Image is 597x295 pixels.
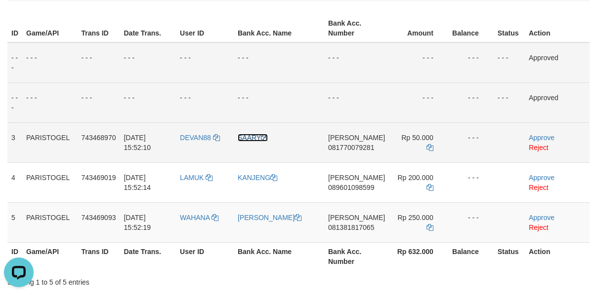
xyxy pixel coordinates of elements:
td: - - - [448,202,494,242]
td: - - - [448,42,494,83]
td: 5 [7,202,22,242]
th: User ID [176,242,234,270]
th: Date Trans. [120,14,176,42]
a: KANJENG [238,174,277,182]
td: - - - [22,42,77,83]
td: - - - [494,42,525,83]
td: - - - [324,82,389,122]
span: LAMUK [180,174,204,182]
th: Action [525,242,590,270]
td: - - - [77,42,120,83]
th: Trans ID [77,242,120,270]
td: Approved [525,82,590,122]
th: User ID [176,14,234,42]
span: Rp 200.000 [397,174,433,182]
span: Copy 081770079281 to clipboard [328,144,374,151]
a: Reject [529,223,549,231]
th: Amount [389,14,448,42]
td: - - - [7,82,22,122]
a: Approve [529,214,554,221]
td: - - - [448,162,494,202]
span: [PERSON_NAME] [328,214,385,221]
span: Rp 250.000 [397,214,433,221]
td: - - - [234,82,324,122]
td: PARISTOGEL [22,202,77,242]
td: - - - [448,122,494,162]
th: Bank Acc. Name [234,14,324,42]
th: Date Trans. [120,242,176,270]
th: Status [494,242,525,270]
th: Rp 632.000 [389,242,448,270]
span: 743469019 [81,174,116,182]
span: WAHANA [180,214,210,221]
th: Bank Acc. Number [324,242,389,270]
a: SAARY [238,134,268,142]
td: - - - [77,82,120,122]
td: - - - [494,82,525,122]
td: - - - [234,42,324,83]
a: Copy 50000 to clipboard [426,144,433,151]
th: Game/API [22,242,77,270]
a: Reject [529,144,549,151]
span: Rp 50.000 [401,134,433,142]
span: 743468970 [81,134,116,142]
a: LAMUK [180,174,213,182]
a: DEVAN88 [180,134,220,142]
th: Game/API [22,14,77,42]
td: - - - [22,82,77,122]
td: - - - [176,42,234,83]
th: Balance [448,242,494,270]
span: [PERSON_NAME] [328,134,385,142]
a: WAHANA [180,214,218,221]
a: Copy 200000 to clipboard [426,184,433,191]
th: Action [525,14,590,42]
th: ID [7,14,22,42]
span: [DATE] 15:52:10 [124,134,151,151]
td: - - - [176,82,234,122]
button: Open LiveChat chat widget [4,4,34,34]
td: PARISTOGEL [22,162,77,202]
td: 3 [7,122,22,162]
td: - - - [389,82,448,122]
td: - - - [120,82,176,122]
div: Showing 1 to 5 of 5 entries [7,273,241,287]
span: [DATE] 15:52:14 [124,174,151,191]
span: [PERSON_NAME] [328,174,385,182]
td: - - - [7,42,22,83]
a: Approve [529,134,554,142]
a: Reject [529,184,549,191]
th: Status [494,14,525,42]
th: Bank Acc. Name [234,242,324,270]
td: 4 [7,162,22,202]
a: Approve [529,174,554,182]
td: - - - [389,42,448,83]
td: Approved [525,42,590,83]
a: [PERSON_NAME] [238,214,301,221]
span: Copy 089601098599 to clipboard [328,184,374,191]
td: - - - [324,42,389,83]
a: Copy 250000 to clipboard [426,223,433,231]
td: - - - [120,42,176,83]
span: DEVAN88 [180,134,211,142]
th: Balance [448,14,494,42]
th: Bank Acc. Number [324,14,389,42]
span: [DATE] 15:52:19 [124,214,151,231]
td: PARISTOGEL [22,122,77,162]
th: Trans ID [77,14,120,42]
th: ID [7,242,22,270]
td: - - - [448,82,494,122]
span: Copy 081381817065 to clipboard [328,223,374,231]
span: 743469093 [81,214,116,221]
